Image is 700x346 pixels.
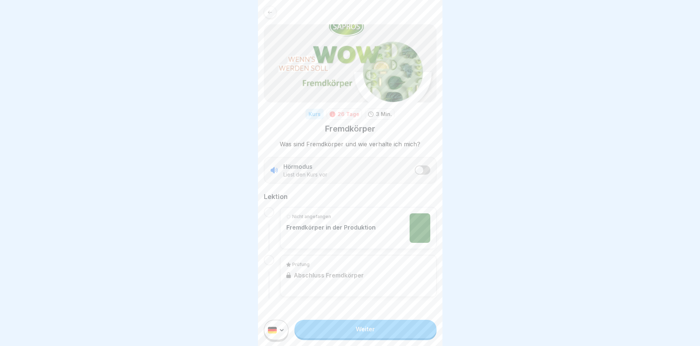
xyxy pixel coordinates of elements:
p: Fremdkörper in der Produktion [286,224,376,231]
p: Liest den Kurs vor [283,171,327,178]
img: de.svg [268,327,277,333]
div: 26 Tage [338,110,359,118]
p: Was sind Fremdkörper und wie verhalte ich mich? [264,140,437,148]
img: i1975e8x1xy81mpg4c1hvuu3.png [410,213,430,243]
div: Kurs [306,109,324,119]
button: listener mode [415,165,430,175]
h2: Lektion [264,192,437,201]
p: 3 Min. [376,110,392,118]
a: Weiter [294,320,436,338]
a: Nicht angefangenFremdkörper in der Produktion [286,213,430,243]
p: Hörmodus [283,162,312,171]
img: tkgbk1fn8zp48wne4tjen41h.png [264,24,437,102]
p: Nicht angefangen [292,213,331,220]
h1: Fremdkörper [325,123,375,134]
